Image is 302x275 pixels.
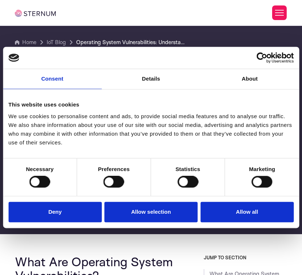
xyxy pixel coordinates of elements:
img: sternum iot [15,10,56,17]
div: This website uses cookies [8,100,294,109]
strong: Necessary [26,166,54,172]
button: Allow selection [105,202,198,222]
a: Usercentrics Cookiebot - opens in a new window [230,52,294,63]
a: IoT Blog [47,38,66,47]
h3: JUMP TO SECTION [204,255,287,260]
button: Toggle Menu [272,5,287,20]
strong: Statistics [176,166,200,172]
strong: Marketing [249,166,275,172]
a: Home [15,38,36,47]
div: We use cookies to personalise content and ads, to provide social media features and to analyse ou... [8,112,294,147]
img: logo [8,54,19,62]
a: About [200,69,299,89]
button: Deny [8,202,102,222]
button: Allow all [200,202,294,222]
a: Details [102,69,200,89]
a: Operating System Vulnerabilities: Understanding and Mitigating the Risk [76,38,185,47]
a: Consent [3,69,102,89]
strong: Preferences [98,166,130,172]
